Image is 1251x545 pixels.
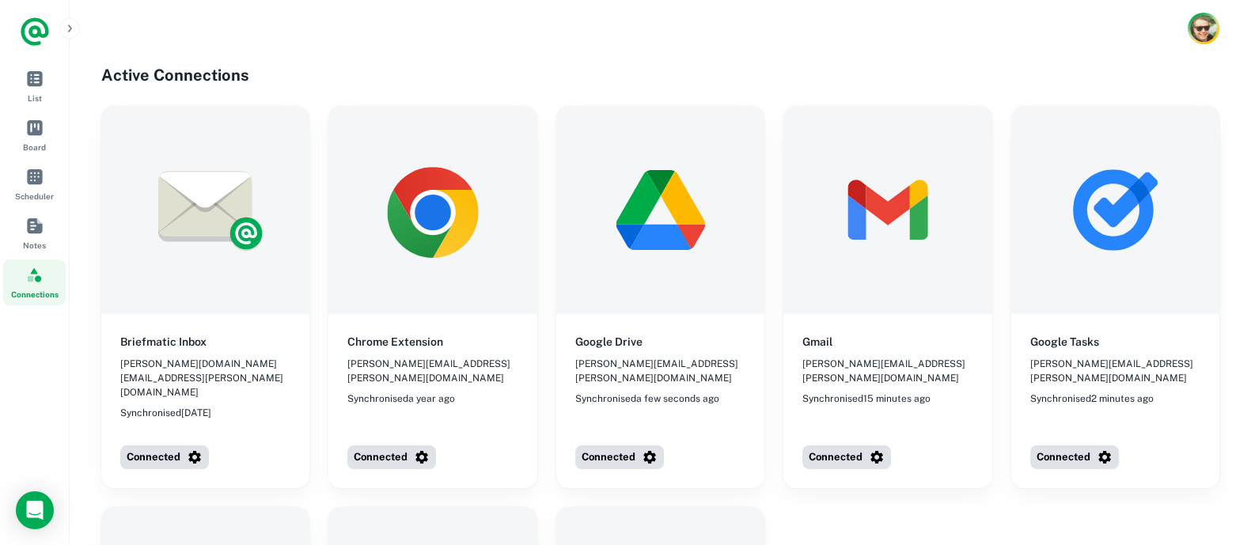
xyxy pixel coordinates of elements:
img: Karl Chaffey [1190,15,1217,42]
button: Connected [347,445,436,469]
span: Connections [11,288,59,301]
a: List [3,63,66,109]
img: Google Tasks [1011,106,1219,314]
span: List [28,92,42,104]
h6: Briefmatic Inbox [120,333,207,350]
img: Briefmatic Inbox [101,106,309,314]
h6: Gmail [802,333,832,350]
span: Synchronised 2 minutes ago [1030,392,1154,406]
h4: Active Connections [101,63,1219,87]
img: Gmail [783,106,991,314]
img: Chrome Extension [328,106,536,314]
span: Synchronised [DATE] [120,406,211,420]
span: [PERSON_NAME][EMAIL_ADDRESS][PERSON_NAME][DOMAIN_NAME] [1030,357,1200,385]
a: Connections [3,259,66,305]
span: Scheduler [15,190,54,202]
a: Board [3,112,66,158]
span: Synchronised a few seconds ago [575,392,719,406]
span: [PERSON_NAME][DOMAIN_NAME][EMAIL_ADDRESS][PERSON_NAME][DOMAIN_NAME] [120,357,290,399]
img: Google Drive [556,106,764,314]
span: Synchronised 15 minutes ago [802,392,931,406]
span: [PERSON_NAME][EMAIL_ADDRESS][PERSON_NAME][DOMAIN_NAME] [575,357,745,385]
div: Open Intercom Messenger [16,491,54,529]
a: Notes [3,210,66,256]
h6: Google Tasks [1030,333,1099,350]
span: [PERSON_NAME][EMAIL_ADDRESS][PERSON_NAME][DOMAIN_NAME] [802,357,972,385]
button: Connected [120,445,209,469]
button: Account button [1188,13,1219,44]
span: Synchronised a year ago [347,392,455,406]
button: Connected [802,445,891,469]
a: Logo [19,16,51,47]
h6: Google Drive [575,333,643,350]
span: [PERSON_NAME][EMAIL_ADDRESS][PERSON_NAME][DOMAIN_NAME] [347,357,517,385]
h6: Chrome Extension [347,333,443,350]
button: Connected [575,445,664,469]
button: Connected [1030,445,1119,469]
a: Scheduler [3,161,66,207]
span: Notes [23,239,46,252]
span: Board [23,141,46,153]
